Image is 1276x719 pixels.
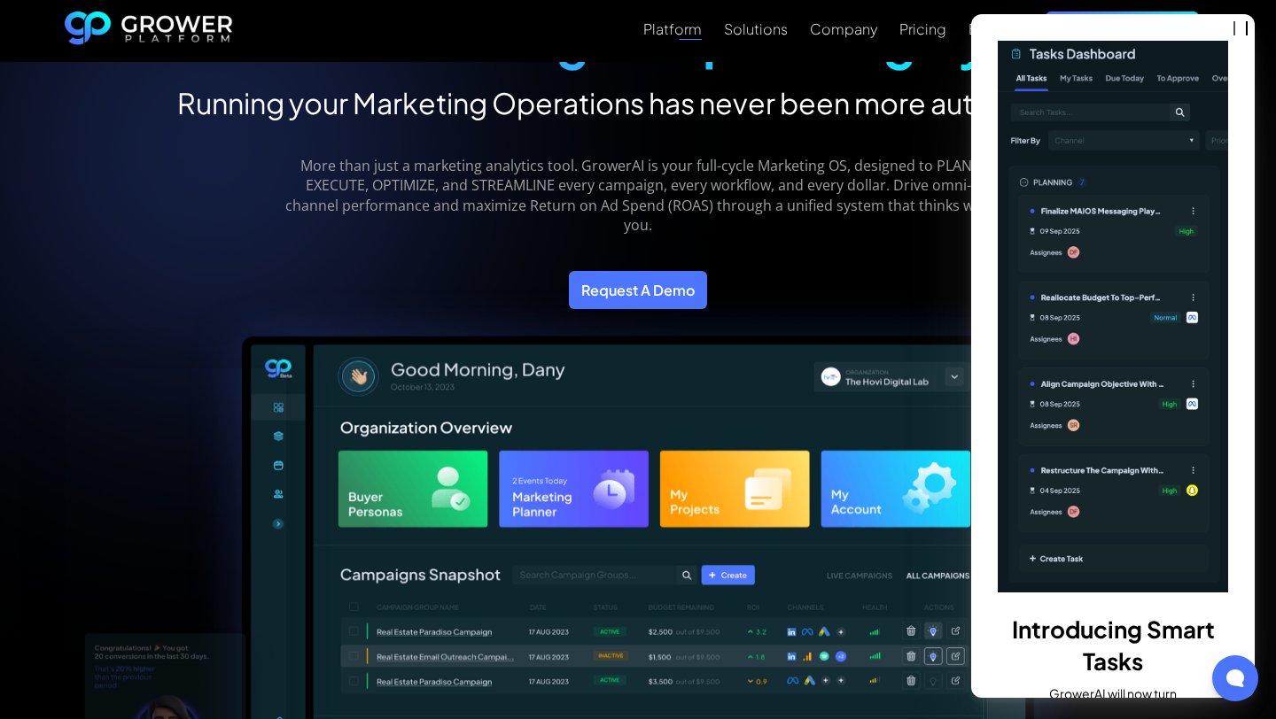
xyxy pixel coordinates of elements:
[569,271,707,309] a: Request A Demo
[1012,615,1215,676] b: Introducing Smart Tasks
[899,19,946,40] a: Pricing
[65,12,233,50] a: home
[643,20,702,37] div: Platform
[969,19,1001,40] a: Blog
[810,20,877,37] div: Company
[998,41,1228,592] img: _p793ks5ak-banner
[283,156,994,236] p: More than just a marketing analytics tool. GrowerAI is your full-cycle Marketing OS, designed to ...
[969,20,1001,37] div: Blog
[810,19,877,40] a: Company
[1046,12,1199,50] a: Request a demo
[643,19,702,40] a: Platform
[1233,21,1248,35] button: close
[724,20,788,37] div: Solutions
[724,19,788,40] a: Solutions
[160,85,1116,120] h2: Running your Marketing Operations has never been more autonomous
[899,20,946,37] div: Pricing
